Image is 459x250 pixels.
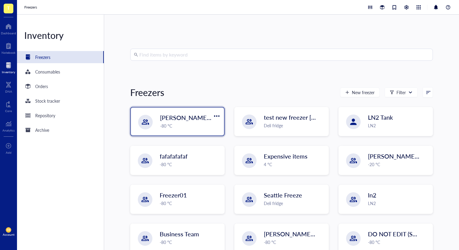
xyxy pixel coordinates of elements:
a: Inventory [2,60,15,74]
div: Freezers [130,86,164,98]
span: LN2 Tank [368,113,393,122]
div: 4 °C [264,161,325,168]
div: Inventory [2,70,15,74]
div: -80 °C [160,200,221,207]
a: Repository [17,109,104,122]
div: Filter [396,89,406,96]
div: Consumables [35,68,60,75]
div: LN2 [368,122,429,129]
div: Inventory [17,29,104,41]
div: -80 °C [160,122,220,129]
div: -20 °C [368,161,429,168]
div: -80 °C [368,239,429,245]
div: -80 °C [264,239,325,245]
a: Freezers [17,51,104,63]
a: Orders [17,80,104,92]
div: LN2 [368,200,429,207]
div: DNA [5,90,12,93]
a: Notebook [2,41,15,54]
div: Freezers [35,54,50,60]
span: Seattle Freeze [264,191,302,199]
div: Account [3,233,15,236]
button: New freezer [340,87,380,97]
a: Freezers [24,4,38,10]
div: -80 °C [160,239,221,245]
span: ln2 [368,191,376,199]
div: Dashboard [1,31,16,35]
div: Archive [35,127,49,133]
span: [PERSON_NAME]'s Fridge [264,230,334,238]
a: Archive [17,124,104,136]
span: Freezer01 [160,191,187,199]
div: Analytics [2,128,15,132]
div: Orders [35,83,48,90]
span: DO NOT EDIT (Shared) [368,230,429,238]
div: Stock tracker [35,98,60,104]
div: Repository [35,112,55,119]
div: Notebook [2,51,15,54]
span: fafafafafaf [160,152,188,160]
span: Business Team [160,230,199,238]
span: T [7,4,10,12]
a: Analytics [2,119,15,132]
a: Consumables [17,66,104,78]
a: Core [5,99,12,113]
div: Deli fridge [264,200,325,207]
div: Core [5,109,12,113]
div: Add [6,151,12,154]
span: test new freezer [PERSON_NAME] [264,113,358,122]
span: Expensive items [264,152,308,160]
span: EB [7,228,10,231]
div: Deli fridge [264,122,325,129]
span: [PERSON_NAME]'s Freezer [368,152,442,160]
a: Stock tracker [17,95,104,107]
a: DNA [5,80,12,93]
div: -80 °C [160,161,221,168]
span: New freezer [352,90,375,95]
span: [PERSON_NAME] `[DATE] [160,113,232,122]
a: Dashboard [1,22,16,35]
